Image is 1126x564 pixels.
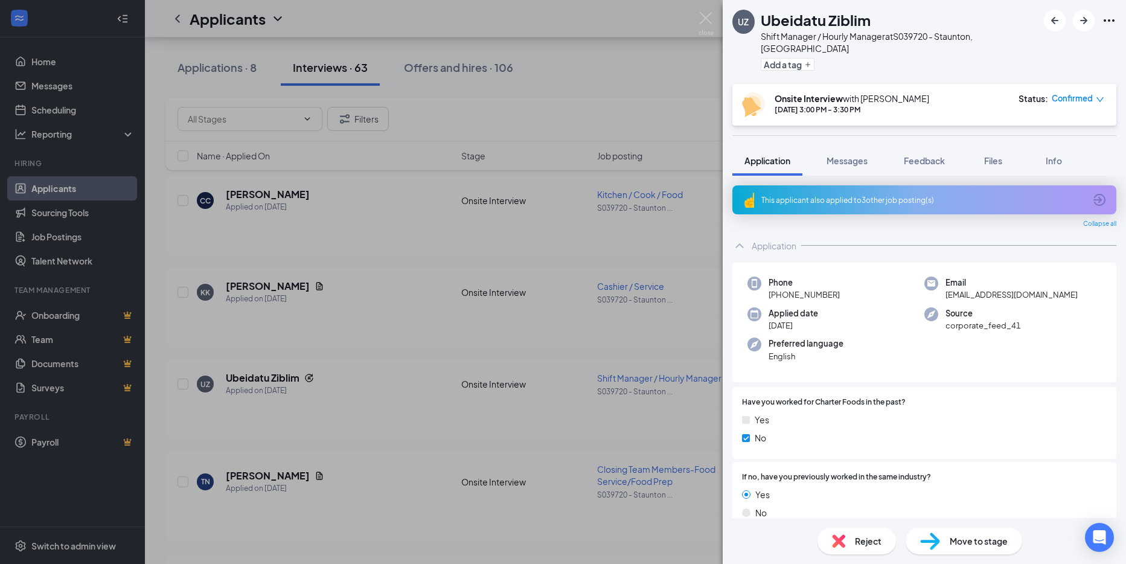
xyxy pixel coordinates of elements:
span: Phone [769,277,840,289]
span: Applied date [769,307,818,319]
div: Open Intercom Messenger [1085,523,1114,552]
span: Source [945,307,1021,319]
div: This applicant also applied to 3 other job posting(s) [761,195,1085,205]
span: corporate_feed_41 [945,319,1021,332]
span: No [755,506,767,519]
span: No [755,431,766,444]
b: Onsite Interview [775,93,843,104]
svg: ArrowCircle [1092,193,1107,207]
span: Have you worked for Charter Foods in the past? [742,397,906,408]
div: Status : [1019,92,1048,104]
div: with [PERSON_NAME] [775,92,929,104]
span: down [1096,95,1104,104]
span: If no, have you previously worked in the same industry? [742,472,931,483]
svg: ArrowRight [1076,13,1091,28]
div: UZ [738,16,749,28]
button: ArrowLeftNew [1044,10,1066,31]
h1: Ubeidatu Ziblim [761,10,871,30]
button: PlusAdd a tag [761,58,814,71]
div: Shift Manager / Hourly Manager at S039720 - Staunton, [GEOGRAPHIC_DATA] [761,30,1038,54]
span: Email [945,277,1078,289]
span: Feedback [904,155,945,166]
span: Collapse all [1083,219,1116,229]
span: Files [984,155,1002,166]
span: Confirmed [1052,92,1093,104]
span: Application [744,155,790,166]
span: Info [1046,155,1062,166]
span: Reject [855,534,881,548]
span: Yes [755,413,769,426]
span: Move to stage [950,534,1008,548]
svg: Ellipses [1102,13,1116,28]
span: English [769,350,843,362]
button: ArrowRight [1073,10,1095,31]
span: [EMAIL_ADDRESS][DOMAIN_NAME] [945,289,1078,301]
span: Messages [827,155,868,166]
div: Application [752,240,796,252]
span: Preferred language [769,338,843,350]
svg: ChevronUp [732,239,747,253]
span: [PHONE_NUMBER] [769,289,840,301]
svg: ArrowLeftNew [1048,13,1062,28]
svg: Plus [804,61,811,68]
span: [DATE] [769,319,818,332]
span: Yes [755,488,770,501]
div: [DATE] 3:00 PM - 3:30 PM [775,104,929,115]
